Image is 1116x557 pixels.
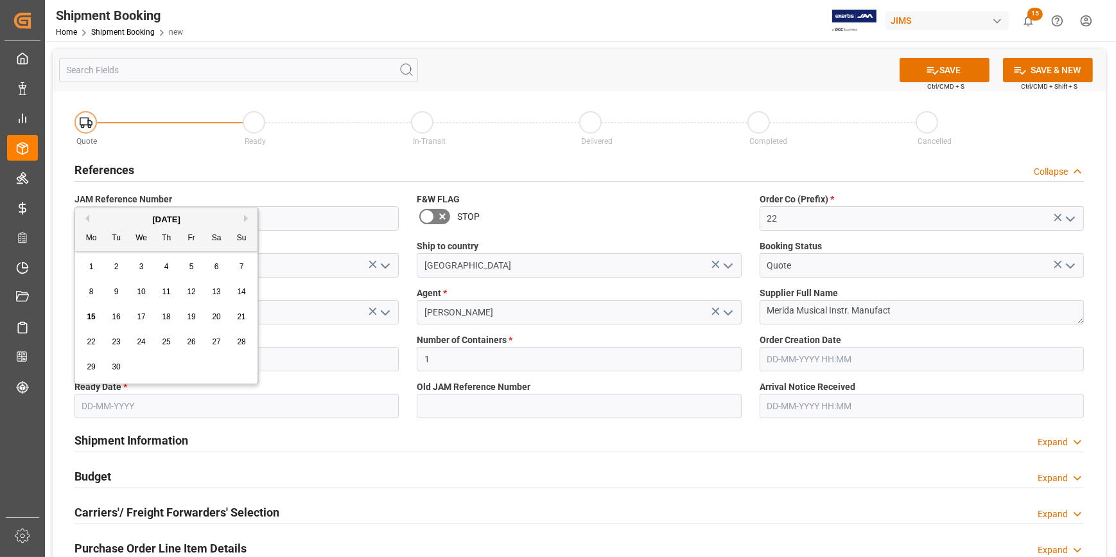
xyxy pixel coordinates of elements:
[760,300,1084,324] textarea: Merida Musical Instr. Manufact
[109,334,125,350] div: Choose Tuesday, September 23rd, 2025
[134,334,150,350] div: Choose Wednesday, September 24th, 2025
[832,10,876,32] img: Exertis%20JAM%20-%20Email%20Logo.jpg_1722504956.jpg
[137,312,145,321] span: 17
[159,334,175,350] div: Choose Thursday, September 25th, 2025
[74,468,111,485] h2: Budget
[234,259,250,275] div: Choose Sunday, September 7th, 2025
[417,287,447,300] span: Agent
[184,284,200,300] div: Choose Friday, September 12th, 2025
[187,337,195,346] span: 26
[74,394,399,418] input: DD-MM-YYYY
[760,333,841,347] span: Order Creation Date
[209,309,225,325] div: Choose Saturday, September 20th, 2025
[74,161,134,179] h2: References
[79,254,254,380] div: month 2025-09
[87,312,95,321] span: 15
[189,262,194,271] span: 5
[75,213,257,226] div: [DATE]
[82,215,89,222] button: Previous Month
[83,259,100,275] div: Choose Monday, September 1st, 2025
[87,337,95,346] span: 22
[59,58,418,82] input: Search Fields
[134,309,150,325] div: Choose Wednesday, September 17th, 2025
[112,362,120,371] span: 30
[187,312,195,321] span: 19
[927,82,964,91] span: Ctrl/CMD + S
[164,262,169,271] span: 4
[184,334,200,350] div: Choose Friday, September 26th, 2025
[414,137,446,146] span: In-Transit
[209,334,225,350] div: Choose Saturday, September 27th, 2025
[1038,544,1068,557] div: Expand
[159,309,175,325] div: Choose Thursday, September 18th, 2025
[184,231,200,247] div: Fr
[137,337,145,346] span: 24
[760,240,822,253] span: Booking Status
[209,284,225,300] div: Choose Saturday, September 13th, 2025
[159,231,175,247] div: Th
[1059,209,1079,229] button: open menu
[885,8,1014,33] button: JIMS
[375,256,394,276] button: open menu
[1038,472,1068,485] div: Expand
[234,284,250,300] div: Choose Sunday, September 14th, 2025
[237,287,245,296] span: 14
[717,303,737,323] button: open menu
[162,312,170,321] span: 18
[417,380,530,394] span: Old JAM Reference Number
[87,362,95,371] span: 29
[234,309,250,325] div: Choose Sunday, September 21st, 2025
[1043,6,1072,35] button: Help Center
[1014,6,1043,35] button: show 15 new notifications
[1021,82,1077,91] span: Ctrl/CMD + Shift + S
[417,333,512,347] span: Number of Containers
[139,262,144,271] span: 3
[918,137,952,146] span: Cancelled
[900,58,990,82] button: SAVE
[114,262,119,271] span: 2
[162,337,170,346] span: 25
[214,262,219,271] span: 6
[240,262,244,271] span: 7
[234,231,250,247] div: Su
[109,259,125,275] div: Choose Tuesday, September 2nd, 2025
[209,259,225,275] div: Choose Saturday, September 6th, 2025
[184,309,200,325] div: Choose Friday, September 19th, 2025
[187,287,195,296] span: 12
[234,334,250,350] div: Choose Sunday, September 28th, 2025
[83,284,100,300] div: Choose Monday, September 8th, 2025
[760,347,1084,371] input: DD-MM-YYYY HH:MM
[74,193,172,206] span: JAM Reference Number
[56,28,77,37] a: Home
[159,284,175,300] div: Choose Thursday, September 11th, 2025
[109,231,125,247] div: Tu
[74,432,188,449] h2: Shipment Information
[750,137,788,146] span: Completed
[1003,58,1093,82] button: SAVE & NEW
[237,312,245,321] span: 21
[162,287,170,296] span: 11
[1059,256,1079,276] button: open menu
[137,287,145,296] span: 10
[582,137,613,146] span: Delivered
[77,137,98,146] span: Quote
[134,284,150,300] div: Choose Wednesday, September 10th, 2025
[184,259,200,275] div: Choose Friday, September 5th, 2025
[109,284,125,300] div: Choose Tuesday, September 9th, 2025
[89,287,94,296] span: 8
[245,137,266,146] span: Ready
[760,394,1084,418] input: DD-MM-YYYY HH:MM
[237,337,245,346] span: 28
[109,309,125,325] div: Choose Tuesday, September 16th, 2025
[760,287,838,300] span: Supplier Full Name
[112,337,120,346] span: 23
[212,312,220,321] span: 20
[760,380,855,394] span: Arrival Notice Received
[244,215,252,222] button: Next Month
[159,259,175,275] div: Choose Thursday, September 4th, 2025
[209,231,225,247] div: Sa
[74,504,279,521] h2: Carriers'/ Freight Forwarders' Selection
[83,231,100,247] div: Mo
[89,262,94,271] span: 1
[134,231,150,247] div: We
